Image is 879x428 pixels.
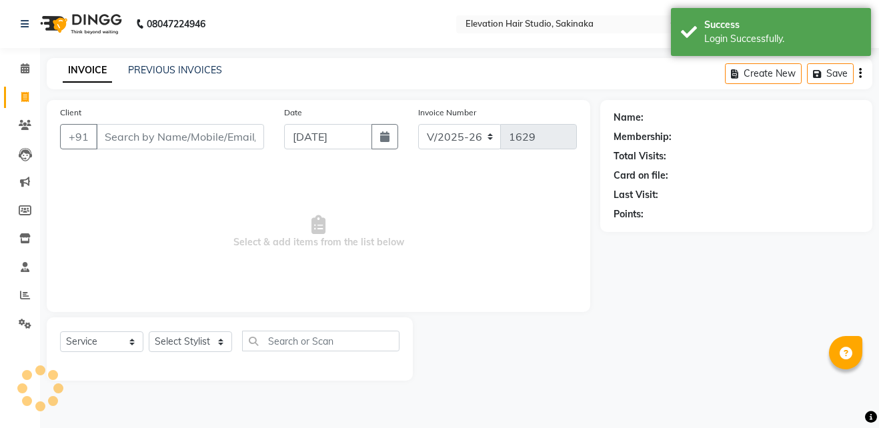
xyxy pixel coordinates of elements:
[614,149,666,163] div: Total Visits:
[60,107,81,119] label: Client
[614,207,644,221] div: Points:
[614,111,644,125] div: Name:
[60,124,97,149] button: +91
[128,64,222,76] a: PREVIOUS INVOICES
[242,331,399,351] input: Search or Scan
[147,5,205,43] b: 08047224946
[704,18,861,32] div: Success
[807,63,854,84] button: Save
[418,107,476,119] label: Invoice Number
[704,32,861,46] div: Login Successfully.
[614,188,658,202] div: Last Visit:
[284,107,302,119] label: Date
[614,130,672,144] div: Membership:
[34,5,125,43] img: logo
[63,59,112,83] a: INVOICE
[60,165,577,299] span: Select & add items from the list below
[96,124,264,149] input: Search by Name/Mobile/Email/Code
[725,63,802,84] button: Create New
[614,169,668,183] div: Card on file:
